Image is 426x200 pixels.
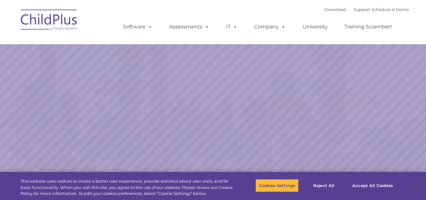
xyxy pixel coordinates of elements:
a: Schedule A Demo [371,7,409,12]
a: Download [324,7,346,12]
font: | [324,7,409,12]
img: ChildPlus by Procare Solutions [18,5,81,37]
button: Close [409,179,423,192]
button: Cookies Settings [255,179,299,192]
a: Assessments [163,21,216,33]
a: University [296,21,334,33]
a: Learn More [289,127,360,146]
a: Training Scramble!! [338,21,398,33]
button: Reject All [304,179,343,192]
a: IT [220,21,244,33]
button: Accept All Cookies [349,179,396,192]
a: Software [117,21,159,33]
a: Support [353,7,370,12]
div: This website uses cookies to create a better user experience, provide statistics about user visit... [20,178,234,197]
a: Company [248,21,292,33]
